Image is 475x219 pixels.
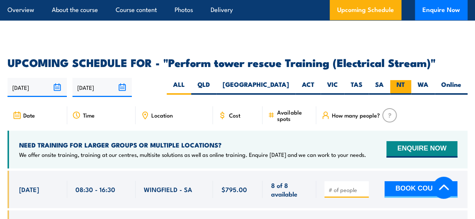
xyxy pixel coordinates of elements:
span: How many people? [332,112,380,118]
button: BOOK COURSE [385,181,457,198]
span: [DATE] [19,185,39,194]
span: Available spots [277,109,311,122]
span: $795.00 [221,185,247,194]
span: WINGFIELD - SA [144,185,192,194]
h4: NEED TRAINING FOR LARGER GROUPS OR MULTIPLE LOCATIONS? [19,141,366,149]
input: # of people [329,186,366,194]
label: NT [390,80,411,95]
span: Location [151,112,173,118]
label: QLD [191,80,216,95]
p: We offer onsite training, training at our centres, multisite solutions as well as online training... [19,151,366,158]
button: ENQUIRE NOW [386,141,457,158]
label: TAS [344,80,369,95]
span: 08:30 - 16:30 [75,185,115,194]
label: ALL [167,80,191,95]
label: VIC [321,80,344,95]
span: Date [23,112,35,118]
h2: UPCOMING SCHEDULE FOR - "Perform tower rescue Training (Electrical Stream)" [8,57,467,67]
input: To date [72,78,132,97]
label: [GEOGRAPHIC_DATA] [216,80,296,95]
label: WA [411,80,435,95]
span: 8 of 8 available [271,181,308,198]
label: ACT [296,80,321,95]
span: Cost [229,112,240,118]
label: Online [435,80,467,95]
input: From date [8,78,67,97]
span: Time [83,112,95,118]
label: SA [369,80,390,95]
